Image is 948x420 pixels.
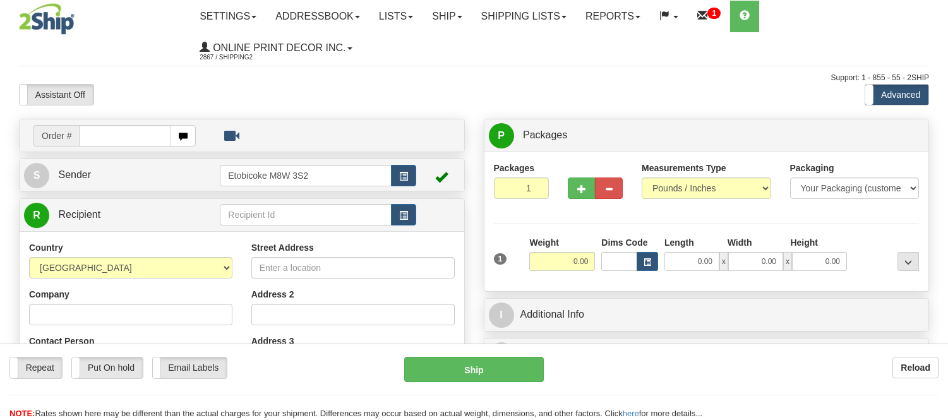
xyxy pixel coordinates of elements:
[210,42,345,53] span: Online Print Decor Inc.
[489,342,925,368] a: $Rates
[601,236,647,249] label: Dims Code
[489,123,925,148] a: P Packages
[29,335,94,347] label: Contact Person
[529,236,558,249] label: Weight
[10,357,62,378] label: Repeat
[897,252,919,271] div: ...
[19,3,75,35] img: logo2867.jpg
[489,302,925,328] a: IAdditional Info
[33,125,79,147] span: Order #
[790,236,818,249] label: Height
[24,162,220,188] a: S Sender
[489,123,514,148] span: P
[24,203,49,228] span: R
[251,257,455,279] input: Enter a location
[472,1,576,32] a: Shipping lists
[251,241,314,254] label: Street Address
[664,236,694,249] label: Length
[423,1,471,32] a: Ship
[576,1,650,32] a: Reports
[266,1,369,32] a: Addressbook
[728,236,752,249] label: Width
[58,209,100,220] span: Recipient
[489,342,514,368] span: $
[865,85,928,105] label: Advanced
[369,1,423,32] a: Lists
[29,288,69,301] label: Company
[892,357,939,378] button: Reload
[200,51,294,64] span: 2867 / Shipping2
[153,357,227,378] label: Email Labels
[494,253,507,265] span: 1
[494,162,535,174] label: Packages
[58,169,91,180] span: Sender
[220,204,391,225] input: Recipient Id
[790,162,834,174] label: Packaging
[251,288,294,301] label: Address 2
[251,335,294,347] label: Address 3
[523,129,567,140] span: Packages
[901,363,930,373] b: Reload
[623,409,639,418] a: here
[489,303,514,328] span: I
[688,1,730,32] a: 1
[9,409,35,418] span: NOTE:
[220,165,391,186] input: Sender Id
[707,8,721,19] sup: 1
[20,85,93,105] label: Assistant Off
[719,252,728,271] span: x
[783,252,792,271] span: x
[72,357,142,378] label: Put On hold
[190,1,266,32] a: Settings
[642,162,726,174] label: Measurements Type
[19,73,929,83] div: Support: 1 - 855 - 55 - 2SHIP
[190,32,361,64] a: Online Print Decor Inc. 2867 / Shipping2
[24,163,49,188] span: S
[404,357,543,382] button: Ship
[24,202,198,228] a: R Recipient
[29,241,63,254] label: Country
